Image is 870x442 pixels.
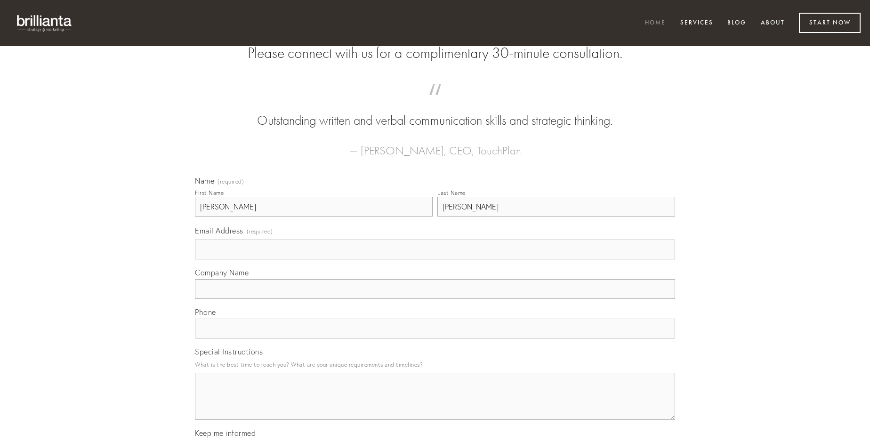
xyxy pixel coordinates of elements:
[195,189,224,196] div: First Name
[721,16,752,31] a: Blog
[9,9,80,37] img: brillianta - research, strategy, marketing
[755,16,791,31] a: About
[195,44,675,62] h2: Please connect with us for a complimentary 30-minute consultation.
[210,130,660,160] figcaption: — [PERSON_NAME], CEO, TouchPlan
[437,189,466,196] div: Last Name
[799,13,861,33] a: Start Now
[195,428,256,438] span: Keep me informed
[195,176,214,185] span: Name
[210,93,660,130] blockquote: Outstanding written and verbal communication skills and strategic thinking.
[674,16,719,31] a: Services
[247,225,273,238] span: (required)
[195,307,216,317] span: Phone
[195,226,243,235] span: Email Address
[195,358,675,371] p: What is the best time to reach you? What are your unique requirements and timelines?
[195,347,263,356] span: Special Instructions
[210,93,660,112] span: “
[195,268,249,277] span: Company Name
[217,179,244,185] span: (required)
[639,16,672,31] a: Home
